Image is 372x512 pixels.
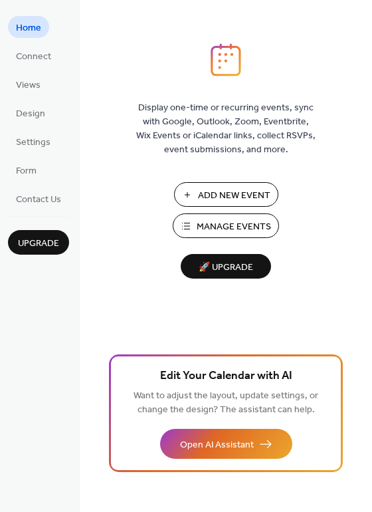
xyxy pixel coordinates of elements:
[8,230,69,255] button: Upgrade
[211,43,241,76] img: logo_icon.svg
[18,237,59,251] span: Upgrade
[8,102,53,124] a: Design
[134,387,318,419] span: Want to adjust the layout, update settings, or change the design? The assistant can help.
[8,45,59,66] a: Connect
[173,213,279,238] button: Manage Events
[8,130,58,152] a: Settings
[16,50,51,64] span: Connect
[16,21,41,35] span: Home
[181,254,271,279] button: 🚀 Upgrade
[160,367,292,386] span: Edit Your Calendar with AI
[197,220,271,234] span: Manage Events
[16,78,41,92] span: Views
[8,73,48,95] a: Views
[16,164,37,178] span: Form
[189,259,263,277] span: 🚀 Upgrade
[16,193,61,207] span: Contact Us
[8,188,69,209] a: Contact Us
[8,159,45,181] a: Form
[174,182,278,207] button: Add New Event
[16,136,50,150] span: Settings
[136,101,316,157] span: Display one-time or recurring events, sync with Google, Outlook, Zoom, Eventbrite, Wix Events or ...
[180,438,254,452] span: Open AI Assistant
[198,189,270,203] span: Add New Event
[16,107,45,121] span: Design
[160,429,292,459] button: Open AI Assistant
[8,16,49,38] a: Home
